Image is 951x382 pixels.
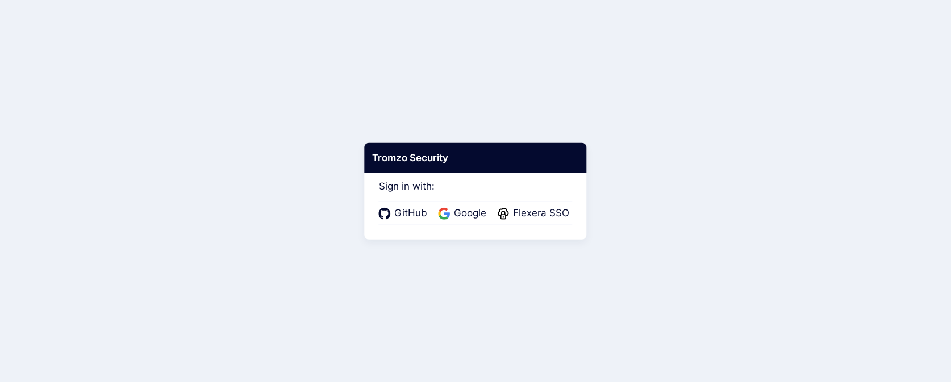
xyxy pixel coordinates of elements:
[498,206,573,221] a: Flexera SSO
[364,142,586,173] div: Tromzo Security
[510,206,573,221] span: Flexera SSO
[439,206,490,221] a: Google
[391,206,431,221] span: GitHub
[379,165,573,225] div: Sign in with:
[379,206,431,221] a: GitHub
[451,206,490,221] span: Google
